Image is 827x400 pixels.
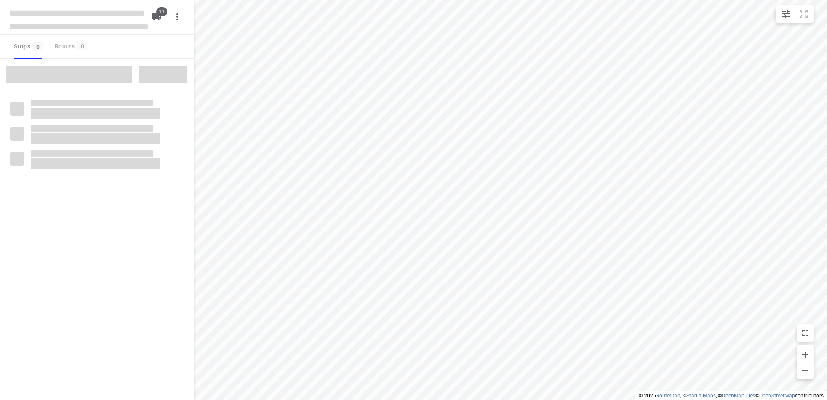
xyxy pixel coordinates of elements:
[656,393,680,399] a: Routetitan
[777,5,795,23] button: Map settings
[722,393,755,399] a: OpenMapTiles
[759,393,795,399] a: OpenStreetMap
[639,393,824,399] li: © 2025 , © , © © contributors
[686,393,716,399] a: Stadia Maps
[776,5,814,23] div: small contained button group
